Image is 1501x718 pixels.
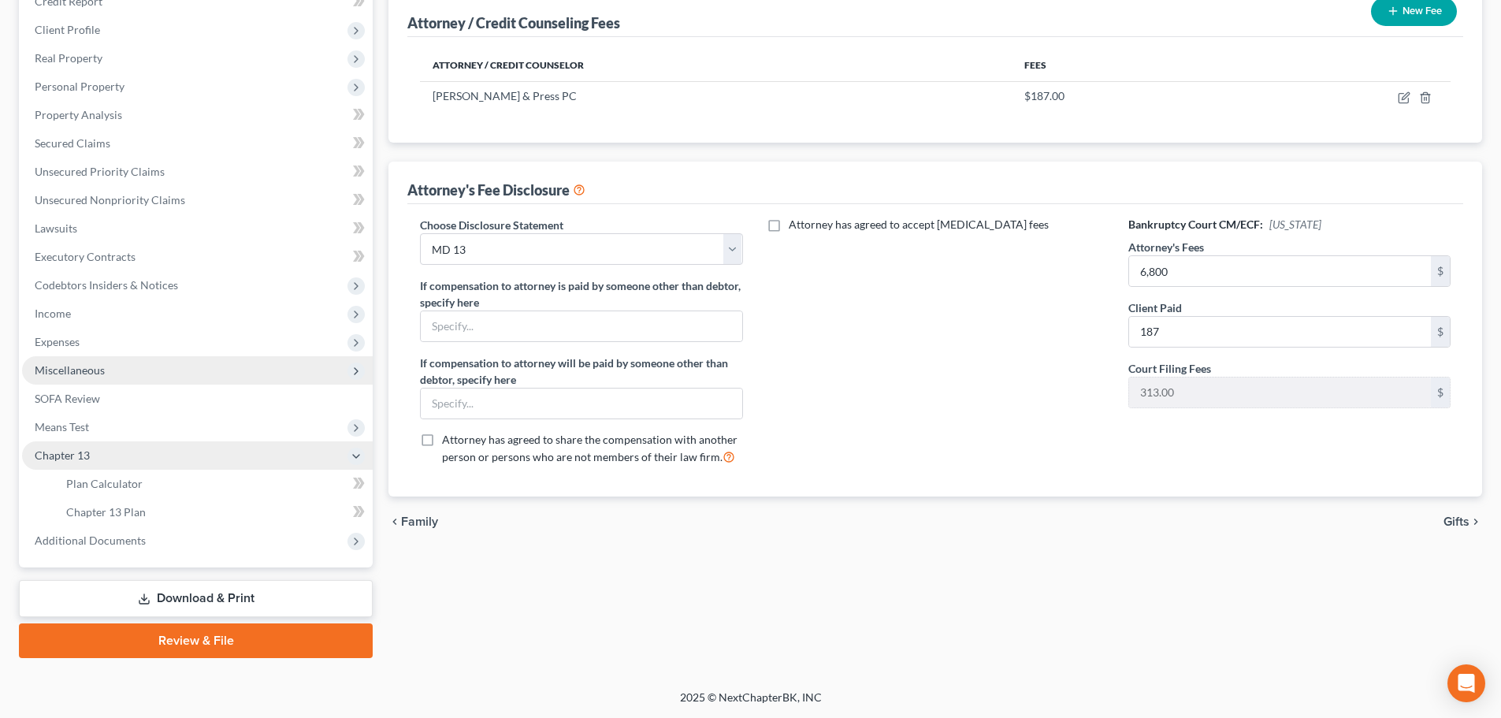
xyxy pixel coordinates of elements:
h6: Bankruptcy Court CM/ECF: [1128,217,1451,233]
span: Gifts [1443,515,1469,528]
span: Income [35,307,71,320]
span: Attorney has agreed to share the compensation with another person or persons who are not members ... [442,433,737,463]
span: Lawsuits [35,221,77,235]
i: chevron_left [388,515,401,528]
a: Executory Contracts [22,243,373,271]
span: $187.00 [1024,89,1064,102]
a: Secured Claims [22,129,373,158]
label: If compensation to attorney will be paid by someone other than debtor, specify here [420,355,742,388]
span: Unsecured Nonpriority Claims [35,193,185,206]
span: Client Profile [35,23,100,36]
div: Attorney's Fee Disclosure [407,180,585,199]
label: Client Paid [1128,299,1182,316]
span: Codebtors Insiders & Notices [35,278,178,292]
div: $ [1431,317,1450,347]
span: Additional Documents [35,534,146,547]
span: Chapter 13 Plan [66,505,146,519]
button: chevron_left Family [388,515,438,528]
span: Real Property [35,51,102,65]
span: Attorney has agreed to accept [MEDICAL_DATA] fees [789,218,1049,231]
span: Personal Property [35,80,124,93]
span: Means Test [35,420,89,433]
label: Attorney's Fees [1128,239,1204,255]
span: Chapter 13 [35,448,90,462]
span: Expenses [35,335,80,348]
input: 0.00 [1129,256,1431,286]
i: chevron_right [1469,515,1482,528]
input: Specify... [421,389,741,419]
label: Choose Disclosure Statement [420,217,563,233]
a: Unsecured Priority Claims [22,158,373,186]
span: Executory Contracts [35,250,136,263]
span: Property Analysis [35,108,122,121]
input: 0.00 [1129,378,1431,407]
div: $ [1431,378,1450,407]
div: Attorney / Credit Counseling Fees [407,13,620,32]
span: Fees [1024,59,1046,71]
a: Chapter 13 Plan [54,498,373,526]
input: Specify... [421,311,741,341]
div: Open Intercom Messenger [1447,664,1485,702]
input: 0.00 [1129,317,1431,347]
a: Plan Calculator [54,470,373,498]
span: SOFA Review [35,392,100,405]
label: Court Filing Fees [1128,360,1211,377]
a: Review & File [19,623,373,658]
a: SOFA Review [22,385,373,413]
a: Property Analysis [22,101,373,129]
a: Download & Print [19,580,373,617]
span: Plan Calculator [66,477,143,490]
label: If compensation to attorney is paid by someone other than debtor, specify here [420,277,742,311]
a: Lawsuits [22,214,373,243]
a: Unsecured Nonpriority Claims [22,186,373,214]
span: [US_STATE] [1269,218,1321,231]
span: Unsecured Priority Claims [35,165,165,178]
span: Miscellaneous [35,363,105,377]
div: $ [1431,256,1450,286]
button: Gifts chevron_right [1443,515,1482,528]
span: [PERSON_NAME] & Press PC [433,89,577,102]
span: Secured Claims [35,136,110,150]
span: Family [401,515,438,528]
span: Attorney / Credit Counselor [433,59,584,71]
div: 2025 © NextChapterBK, INC [302,690,1200,718]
